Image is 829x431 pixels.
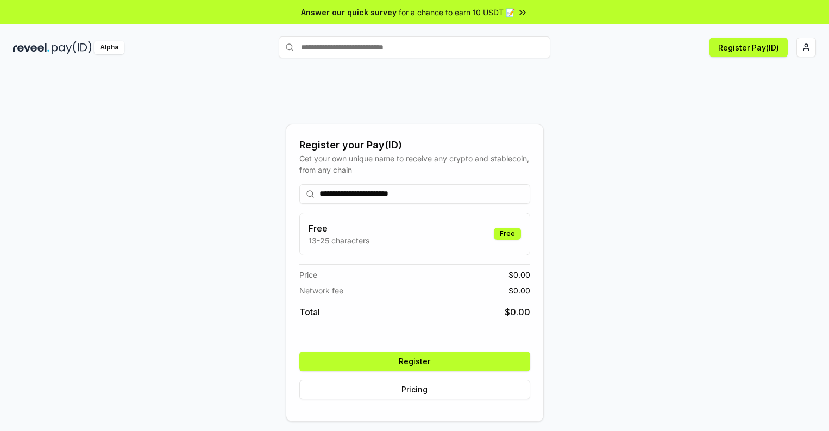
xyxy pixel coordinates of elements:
[299,285,343,296] span: Network fee
[301,7,397,18] span: Answer our quick survey
[299,138,530,153] div: Register your Pay(ID)
[94,41,124,54] div: Alpha
[709,38,788,57] button: Register Pay(ID)
[299,269,317,280] span: Price
[505,305,530,318] span: $ 0.00
[309,235,369,246] p: 13-25 characters
[299,380,530,399] button: Pricing
[52,41,92,54] img: pay_id
[13,41,49,54] img: reveel_dark
[508,285,530,296] span: $ 0.00
[299,352,530,371] button: Register
[309,222,369,235] h3: Free
[299,153,530,176] div: Get your own unique name to receive any crypto and stablecoin, from any chain
[299,305,320,318] span: Total
[399,7,515,18] span: for a chance to earn 10 USDT 📝
[508,269,530,280] span: $ 0.00
[494,228,521,240] div: Free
